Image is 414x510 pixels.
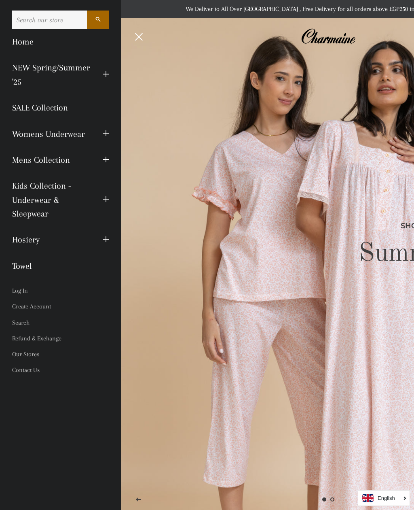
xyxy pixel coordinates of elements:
[6,173,97,227] a: Kids Collection - Underwear & Sleepwear
[320,495,328,504] a: Slide 1, current
[6,331,115,346] a: Refund & Exchange
[328,495,336,504] a: Load slide 2
[6,253,115,279] a: Towel
[6,346,115,362] a: Our Stores
[6,147,97,173] a: Mens Collection
[6,95,115,121] a: SALE Collection
[362,494,406,502] a: English
[6,283,115,299] a: Log In
[6,55,97,95] a: NEW Spring/Summer '25
[129,490,149,510] button: Previous slide
[378,495,395,501] i: English
[6,299,115,314] a: Create Account
[6,29,115,55] a: Home
[6,227,97,253] a: Hosiery
[301,28,355,45] img: Charmaine Egypt
[6,362,115,378] a: Contact Us
[12,11,87,29] input: Search our store
[6,315,115,331] a: Search
[6,121,97,147] a: Womens Underwear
